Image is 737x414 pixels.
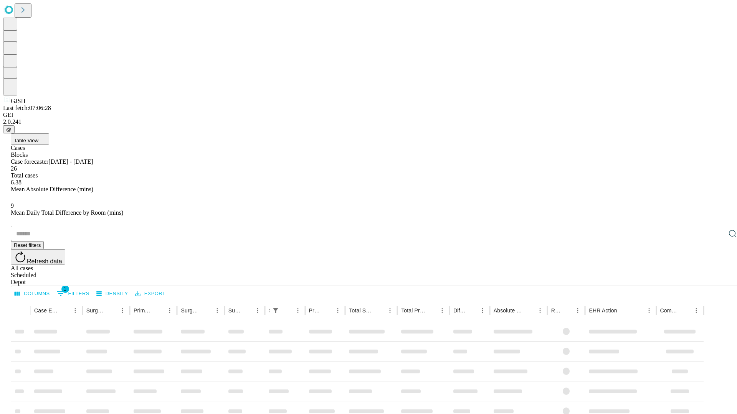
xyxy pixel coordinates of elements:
button: Sort [562,305,572,316]
button: Sort [106,305,117,316]
button: Menu [70,305,81,316]
span: Mean Absolute Difference (mins) [11,186,93,192]
div: Predicted In Room Duration [309,307,321,314]
button: Show filters [55,287,91,300]
span: 26 [11,165,17,172]
div: Surgery Date [228,307,241,314]
button: Menu [644,305,654,316]
div: Total Scheduled Duration [349,307,373,314]
button: Table View [11,133,49,145]
span: GJSH [11,98,25,104]
button: Sort [524,305,535,316]
div: GEI [3,112,734,118]
button: Select columns [13,288,52,300]
button: Sort [154,305,164,316]
button: Reset filters [11,241,44,249]
button: Menu [437,305,448,316]
div: 2.0.241 [3,118,734,125]
button: Refresh data [11,249,65,264]
span: Last fetch: 07:06:28 [3,105,51,111]
span: [DATE] - [DATE] [48,158,93,165]
button: Menu [117,305,128,316]
span: Mean Daily Total Difference by Room (mins) [11,209,123,216]
button: Menu [164,305,175,316]
button: Menu [385,305,395,316]
span: @ [6,127,12,132]
div: Difference [453,307,466,314]
button: Sort [374,305,385,316]
div: Absolute Difference [494,307,523,314]
span: Reset filters [14,242,41,248]
button: Sort [618,305,629,316]
div: Resolved in EHR [551,307,561,314]
div: EHR Action [589,307,617,314]
span: 9 [11,202,14,209]
button: Sort [680,305,691,316]
button: Sort [466,305,477,316]
span: Table View [14,138,38,143]
div: 1 active filter [270,305,281,316]
button: Density [94,288,130,300]
button: Menu [477,305,488,316]
div: Surgery Name [181,307,200,314]
button: Show filters [270,305,281,316]
div: Total Predicted Duration [401,307,425,314]
div: Case Epic Id [34,307,58,314]
span: 6.38 [11,179,21,186]
button: Sort [201,305,212,316]
div: Surgeon Name [86,307,106,314]
button: Export [133,288,167,300]
button: @ [3,125,15,133]
span: Refresh data [27,258,62,264]
button: Menu [332,305,343,316]
button: Menu [572,305,583,316]
button: Menu [535,305,545,316]
button: Menu [252,305,263,316]
div: Comments [660,307,679,314]
span: 1 [61,285,69,293]
button: Sort [59,305,70,316]
button: Sort [241,305,252,316]
button: Menu [212,305,223,316]
button: Sort [322,305,332,316]
button: Menu [292,305,303,316]
button: Menu [691,305,702,316]
div: Primary Service [134,307,153,314]
span: Case forecaster [11,158,48,165]
span: Total cases [11,172,38,179]
button: Sort [426,305,437,316]
button: Sort [282,305,292,316]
